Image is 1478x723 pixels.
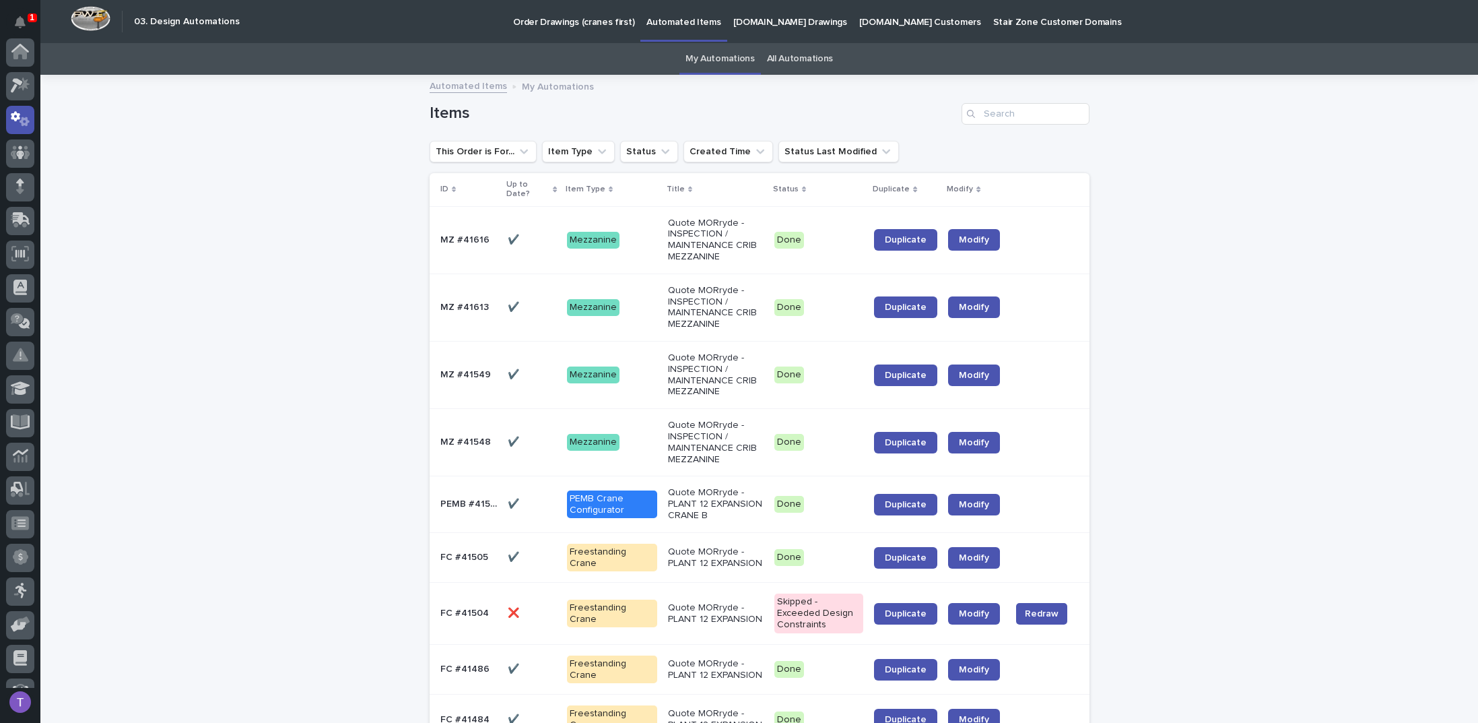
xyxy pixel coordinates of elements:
a: Modify [948,365,1000,386]
button: Status [620,141,678,162]
p: FC #41504 [440,605,492,619]
p: ✔️ [508,367,522,381]
span: Modify [959,235,989,245]
p: MZ #41616 [440,232,492,246]
p: Title [667,182,685,197]
tr: MZ #41548MZ #41548 ✔️✔️ MezzanineQuote MORryde - INSPECTION / MAINTENANCE CRIB MEZZANINEDoneDupli... [430,409,1089,476]
a: Duplicate [874,547,937,569]
span: Modify [959,371,989,380]
div: Done [774,434,804,451]
div: Mezzanine [567,299,619,316]
div: Done [774,299,804,316]
a: Duplicate [874,365,937,386]
a: Duplicate [874,603,937,625]
a: Modify [948,547,1000,569]
p: 1 [30,13,34,22]
div: Done [774,496,804,513]
button: Redraw [1016,603,1067,625]
p: Quote MORryde - INSPECTION / MAINTENANCE CRIB MEZZANINE [668,352,764,398]
div: Skipped - Exceeded Design Constraints [774,594,864,633]
a: Modify [948,659,1000,681]
span: Modify [959,609,989,619]
p: Quote MORryde - PLANT 12 EXPANSION [668,658,764,681]
a: Modify [948,229,1000,251]
span: Duplicate [885,303,927,312]
p: Quote MORryde - PLANT 12 EXPANSION [668,602,764,625]
p: PEMB #41542 [440,496,500,510]
p: Quote MORryde - PLANT 12 EXPANSION CRANE B [668,487,764,521]
span: Modify [959,500,989,509]
span: Modify [959,665,989,674]
p: MZ #41548 [440,434,494,448]
p: MZ #41549 [440,367,494,381]
div: Mezzanine [567,434,619,451]
h1: Items [430,104,956,123]
p: Quote MORryde - INSPECTION / MAINTENANCE CRIB MEZZANINE [668,285,764,330]
span: Duplicate [885,371,927,380]
tr: FC #41486FC #41486 ✔️✔️ Freestanding CraneQuote MORryde - PLANT 12 EXPANSIONDoneDuplicateModify [430,644,1089,695]
a: Automated Items [430,77,507,93]
tr: MZ #41613MZ #41613 ✔️✔️ MezzanineQuote MORryde - INSPECTION / MAINTENANCE CRIB MEZZANINEDoneDupli... [430,274,1089,341]
h2: 03. Design Automations [134,16,240,28]
span: Modify [959,303,989,312]
a: Modify [948,432,1000,453]
p: ✔️ [508,299,522,313]
button: Status Last Modified [778,141,899,162]
button: Created Time [683,141,773,162]
p: Quote MORryde - INSPECTION / MAINTENANCE CRIB MEZZANINE [668,420,764,465]
span: Modify [959,438,989,447]
p: MZ #41613 [440,299,492,313]
p: ID [440,182,448,197]
div: Freestanding Crane [567,656,657,684]
div: Done [774,367,804,383]
p: Modify [947,182,973,197]
span: Duplicate [885,665,927,674]
p: FC #41486 [440,661,492,675]
p: Quote MORryde - INSPECTION / MAINTENANCE CRIB MEZZANINE [668,218,764,263]
p: ✔️ [508,434,522,448]
a: Duplicate [874,494,937,515]
button: users-avatar [6,688,34,716]
button: Notifications [6,8,34,36]
span: Duplicate [885,553,927,563]
div: Mezzanine [567,367,619,383]
button: Item Type [542,141,615,162]
p: ✔️ [508,232,522,246]
a: Duplicate [874,296,937,318]
a: Duplicate [874,659,937,681]
a: Modify [948,296,1000,318]
p: Duplicate [873,182,910,197]
span: Redraw [1025,607,1059,621]
span: Duplicate [885,235,927,245]
p: Up to Date? [506,177,549,202]
input: Search [962,103,1089,125]
p: ✔️ [508,661,522,675]
div: Freestanding Crane [567,544,657,572]
tr: PEMB #41542PEMB #41542 ✔️✔️ PEMB Crane ConfiguratorQuote MORryde - PLANT 12 EXPANSION CRANE BDone... [430,476,1089,532]
div: Done [774,232,804,249]
a: Duplicate [874,432,937,453]
p: Item Type [566,182,605,197]
a: My Automations [685,43,755,75]
p: ✔️ [508,549,522,563]
span: Duplicate [885,500,927,509]
span: Modify [959,553,989,563]
p: ✔️ [508,496,522,510]
div: Mezzanine [567,232,619,249]
a: Modify [948,494,1000,515]
p: FC #41505 [440,549,491,563]
tr: FC #41505FC #41505 ✔️✔️ Freestanding CraneQuote MORryde - PLANT 12 EXPANSIONDoneDuplicateModify [430,532,1089,583]
p: My Automations [522,78,594,93]
div: Done [774,661,804,678]
span: Duplicate [885,609,927,619]
div: Notifications1 [17,16,34,38]
a: Duplicate [874,229,937,251]
div: Freestanding Crane [567,600,657,628]
div: PEMB Crane Configurator [567,491,657,519]
p: Quote MORryde - PLANT 12 EXPANSION [668,546,764,569]
a: All Automations [767,43,833,75]
button: This Order is For... [430,141,537,162]
tr: MZ #41549MZ #41549 ✔️✔️ MezzanineQuote MORryde - INSPECTION / MAINTENANCE CRIB MEZZANINEDoneDupli... [430,341,1089,408]
span: Duplicate [885,438,927,447]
